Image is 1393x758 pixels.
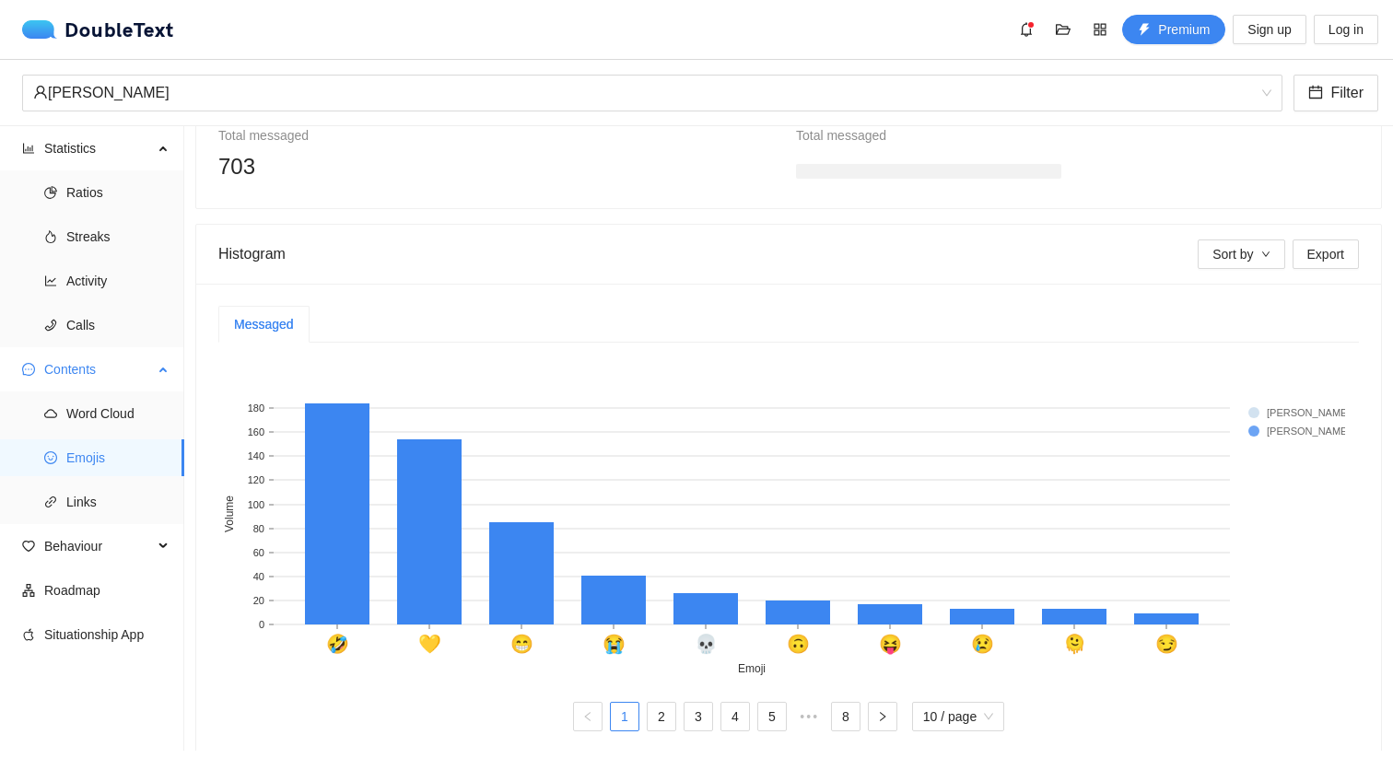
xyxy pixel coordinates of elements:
[879,633,902,655] text: 😝
[1155,633,1178,655] text: 😏
[253,547,264,558] text: 60
[1158,19,1210,40] span: Premium
[647,702,676,731] li: 2
[1261,250,1270,261] span: down
[66,439,170,476] span: Emojis
[253,523,264,534] text: 80
[1122,15,1225,44] button: thunderboltPremium
[757,702,787,731] li: 5
[573,702,603,731] button: left
[248,474,264,485] text: 120
[248,402,264,414] text: 180
[22,540,35,553] span: heart
[66,218,170,255] span: Streaks
[510,633,533,655] text: 😁
[66,484,170,520] span: Links
[259,619,264,630] text: 0
[832,703,860,730] a: 8
[44,351,153,388] span: Contents
[1048,15,1078,44] button: folder-open
[1314,15,1378,44] button: Log in
[720,702,750,731] li: 4
[685,703,712,730] a: 3
[33,76,1271,111] span: Cayetana
[218,154,255,179] span: 703
[648,703,675,730] a: 2
[234,314,294,334] div: Messaged
[326,633,349,655] text: 🤣
[418,633,441,655] text: 💛
[44,572,170,609] span: Roadmap
[66,262,170,299] span: Activity
[1308,85,1323,102] span: calendar
[44,496,57,508] span: link
[66,174,170,211] span: Ratios
[44,130,153,167] span: Statistics
[738,662,766,675] text: Emoji
[794,702,824,731] li: Next 5 Pages
[868,702,897,731] button: right
[44,230,57,243] span: fire
[248,499,264,510] text: 100
[248,426,264,437] text: 160
[33,76,1255,111] div: [PERSON_NAME]
[44,528,153,565] span: Behaviour
[1329,19,1364,40] span: Log in
[971,633,994,655] text: 😢
[831,702,860,731] li: 8
[66,395,170,432] span: Word Cloud
[1085,15,1115,44] button: appstore
[877,711,888,722] span: right
[1293,75,1378,111] button: calendarFilter
[1138,23,1151,38] span: thunderbolt
[22,628,35,641] span: apple
[582,711,593,722] span: left
[22,142,35,155] span: bar-chart
[33,85,48,99] span: user
[1198,239,1284,269] button: Sort bydown
[248,450,264,461] text: 140
[223,496,236,532] text: Volume
[44,274,57,287] span: line-chart
[1247,19,1291,40] span: Sign up
[611,703,638,730] a: 1
[44,616,170,653] span: Situationship App
[253,595,264,606] text: 20
[1086,22,1114,37] span: appstore
[1293,239,1359,269] button: Export
[794,702,824,731] span: •••
[1049,22,1077,37] span: folder-open
[1330,81,1364,104] span: Filter
[1233,15,1305,44] button: Sign up
[22,20,64,39] img: logo
[573,702,603,731] li: Previous Page
[684,702,713,731] li: 3
[721,703,749,730] a: 4
[22,584,35,597] span: apartment
[1013,22,1040,37] span: bell
[695,633,718,655] text: 💀
[44,407,57,420] span: cloud
[22,20,174,39] div: DoubleText
[253,571,264,582] text: 40
[610,702,639,731] li: 1
[218,227,1198,280] div: Histogram
[44,319,57,332] span: phone
[758,703,786,730] a: 5
[22,363,35,376] span: message
[1212,244,1253,264] span: Sort by
[787,633,810,655] text: 🙃
[796,125,1061,146] div: Total messaged
[218,125,484,146] div: Total messaged
[44,186,57,199] span: pie-chart
[66,307,170,344] span: Calls
[603,633,626,655] text: 😭
[1063,633,1086,655] text: 🫠
[912,702,1004,731] div: Page Size
[868,702,897,731] li: Next Page
[44,451,57,464] span: smile
[923,703,993,730] span: 10 / page
[1307,244,1344,264] span: Export
[22,20,174,39] a: logoDoubleText
[1012,15,1041,44] button: bell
